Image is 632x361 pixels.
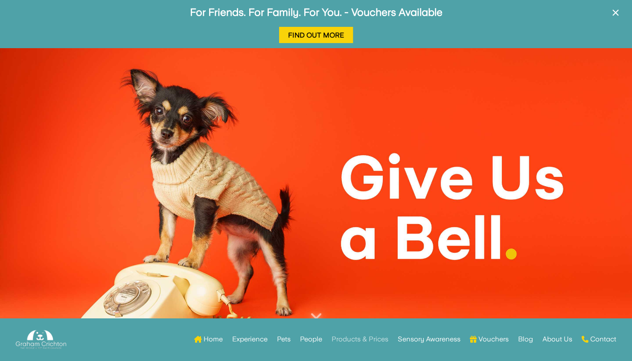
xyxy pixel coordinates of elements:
a: People [300,323,322,356]
span: × [612,5,620,21]
a: Home [194,323,223,356]
a: Experience [232,323,268,356]
a: For Friends. For Family. For You. - Vouchers Available [190,6,443,18]
a: Vouchers [470,323,509,356]
a: Find Out More [279,27,353,43]
a: About Us [542,323,572,356]
a: Blog [518,323,533,356]
a: Sensory Awareness [398,323,460,356]
a: Pets [277,323,291,356]
a: Products & Prices [332,323,388,356]
button: × [608,6,623,31]
img: Graham Crichton Photography Logo - Graham Crichton - Belfast Family & Pet Photography Studio [16,328,66,351]
a: Contact [582,323,616,356]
